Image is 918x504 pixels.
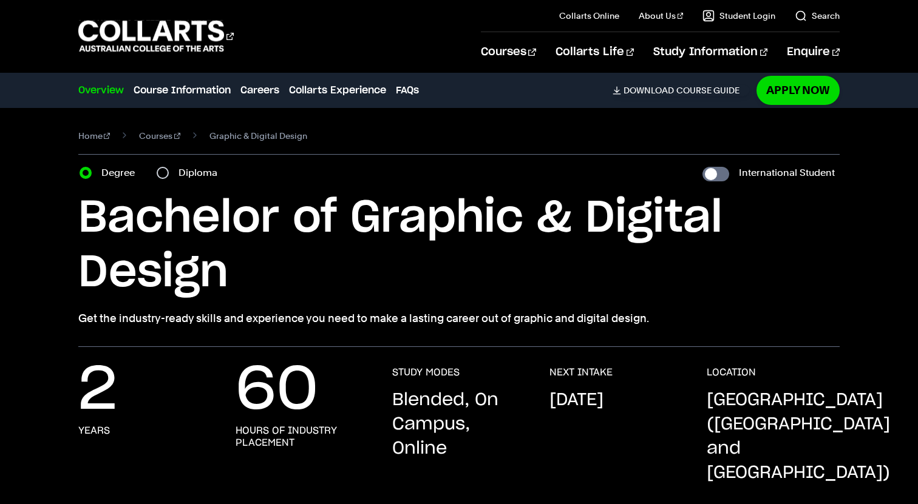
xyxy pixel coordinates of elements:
h3: LOCATION [707,366,756,378]
a: Study Information [653,32,767,72]
h1: Bachelor of Graphic & Digital Design [78,191,840,300]
span: Download [624,85,674,96]
a: Collarts Online [559,10,619,22]
a: Overview [78,83,124,98]
p: [DATE] [549,388,603,412]
a: DownloadCourse Guide [613,85,749,96]
a: Collarts Life [556,32,634,72]
label: International Student [739,164,835,181]
a: Courses [481,32,536,72]
a: Enquire [787,32,840,72]
p: 2 [78,366,117,415]
a: About Us [639,10,684,22]
h3: STUDY MODES [392,366,460,378]
p: Get the industry-ready skills and experience you need to make a lasting career out of graphic and... [78,310,840,327]
a: Student Login [702,10,775,22]
a: Careers [240,83,279,98]
h3: NEXT INTAKE [549,366,613,378]
div: Go to homepage [78,19,234,53]
p: Blended, On Campus, Online [392,388,525,461]
label: Degree [101,164,142,181]
span: Graphic & Digital Design [209,127,307,144]
a: Collarts Experience [289,83,386,98]
a: Courses [139,127,180,144]
h3: years [78,425,110,437]
a: Search [795,10,840,22]
label: Diploma [178,164,225,181]
a: FAQs [396,83,419,98]
h3: hours of industry placement [236,425,369,449]
a: Course Information [134,83,231,98]
p: 60 [236,366,318,415]
a: Apply Now [756,76,840,104]
p: [GEOGRAPHIC_DATA] ([GEOGRAPHIC_DATA] and [GEOGRAPHIC_DATA]) [707,388,890,485]
a: Home [78,127,110,144]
